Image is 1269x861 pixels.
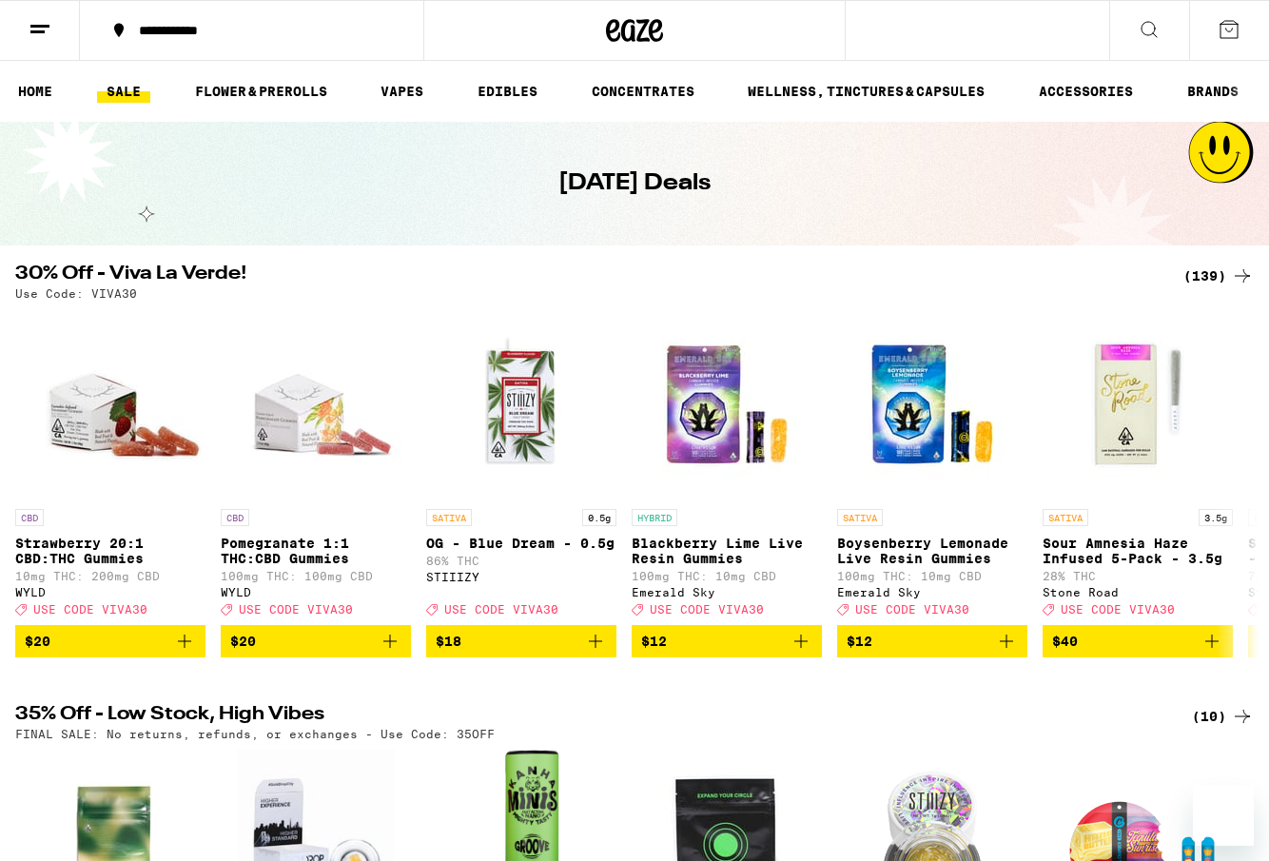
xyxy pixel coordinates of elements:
[632,509,677,526] p: HYBRID
[15,728,495,740] p: FINAL SALE: No returns, refunds, or exchanges - Use Code: 35OFF
[1192,705,1254,728] a: (10)
[221,625,411,657] button: Add to bag
[632,309,822,499] img: Emerald Sky - Blackberry Lime Live Resin Gummies
[185,80,337,103] a: FLOWER & PREROLLS
[1043,625,1233,657] button: Add to bag
[15,264,1161,287] h2: 30% Off - Viva La Verde!
[426,555,616,567] p: 86% THC
[444,603,558,616] span: USE CODE VIVA30
[632,570,822,582] p: 100mg THC: 10mg CBD
[1043,309,1233,625] a: Open page for Sour Amnesia Haze Infused 5-Pack - 3.5g from Stone Road
[1043,509,1088,526] p: SATIVA
[582,80,704,103] a: CONCENTRATES
[641,634,667,649] span: $12
[1199,509,1233,526] p: 3.5g
[632,625,822,657] button: Add to bag
[221,536,411,566] p: Pomegranate 1:1 THC:CBD Gummies
[837,309,1027,625] a: Open page for Boysenberry Lemonade Live Resin Gummies from Emerald Sky
[1178,80,1248,103] a: BRANDS
[25,634,50,649] span: $20
[837,570,1027,582] p: 100mg THC: 10mg CBD
[221,570,411,582] p: 100mg THC: 100mg CBD
[33,603,147,616] span: USE CODE VIVA30
[1052,634,1078,649] span: $40
[97,80,150,103] a: SALE
[15,287,137,300] p: Use Code: VIVA30
[1193,785,1254,846] iframe: Button to launch messaging window
[9,80,62,103] a: HOME
[582,509,616,526] p: 0.5g
[426,536,616,551] p: OG - Blue Dream - 0.5g
[1043,570,1233,582] p: 28% THC
[426,625,616,657] button: Add to bag
[650,603,764,616] span: USE CODE VIVA30
[15,309,205,625] a: Open page for Strawberry 20:1 CBD:THC Gummies from WYLD
[558,167,711,200] h1: [DATE] Deals
[15,705,1161,728] h2: 35% Off - Low Stock, High Vibes
[371,80,433,103] a: VAPES
[15,536,205,566] p: Strawberry 20:1 CBD:THC Gummies
[426,309,616,499] img: STIIIZY - OG - Blue Dream - 0.5g
[221,309,411,499] img: WYLD - Pomegranate 1:1 THC:CBD Gummies
[837,536,1027,566] p: Boysenberry Lemonade Live Resin Gummies
[426,509,472,526] p: SATIVA
[1043,309,1233,499] img: Stone Road - Sour Amnesia Haze Infused 5-Pack - 3.5g
[436,634,461,649] span: $18
[1183,264,1254,287] a: (139)
[855,603,969,616] span: USE CODE VIVA30
[221,309,411,625] a: Open page for Pomegranate 1:1 THC:CBD Gummies from WYLD
[221,586,411,598] div: WYLD
[468,80,547,103] a: EDIBLES
[837,309,1027,499] img: Emerald Sky - Boysenberry Lemonade Live Resin Gummies
[632,536,822,566] p: Blackberry Lime Live Resin Gummies
[15,570,205,582] p: 10mg THC: 200mg CBD
[239,603,353,616] span: USE CODE VIVA30
[837,586,1027,598] div: Emerald Sky
[1043,586,1233,598] div: Stone Road
[230,634,256,649] span: $20
[837,509,883,526] p: SATIVA
[15,586,205,598] div: WYLD
[15,509,44,526] p: CBD
[1061,603,1175,616] span: USE CODE VIVA30
[426,309,616,625] a: Open page for OG - Blue Dream - 0.5g from STIIIZY
[632,586,822,598] div: Emerald Sky
[15,625,205,657] button: Add to bag
[738,80,994,103] a: WELLNESS, TINCTURES & CAPSULES
[1029,80,1142,103] a: ACCESSORIES
[1043,536,1233,566] p: Sour Amnesia Haze Infused 5-Pack - 3.5g
[426,571,616,583] div: STIIIZY
[15,309,205,499] img: WYLD - Strawberry 20:1 CBD:THC Gummies
[837,625,1027,657] button: Add to bag
[632,309,822,625] a: Open page for Blackberry Lime Live Resin Gummies from Emerald Sky
[847,634,872,649] span: $12
[221,509,249,526] p: CBD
